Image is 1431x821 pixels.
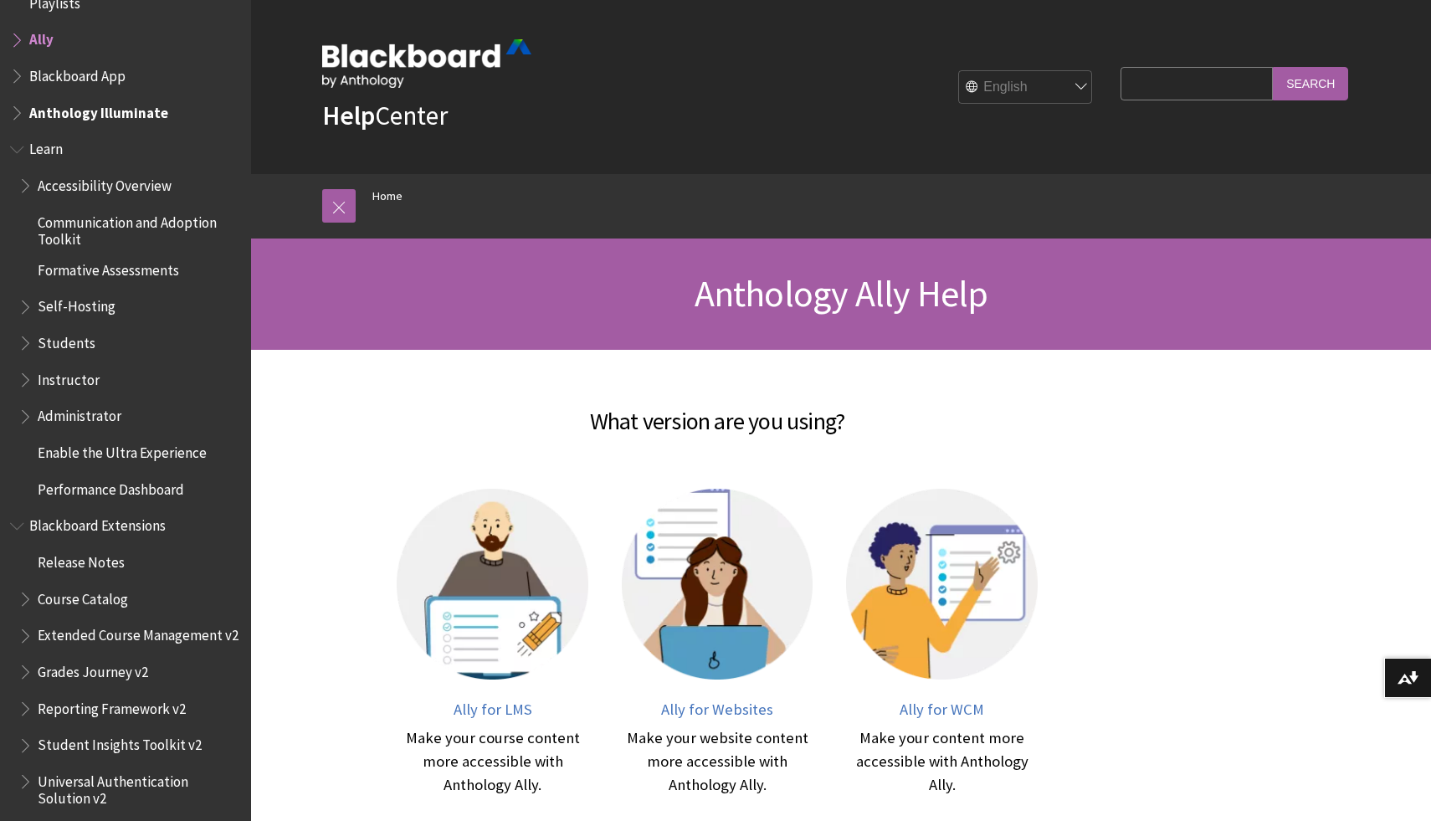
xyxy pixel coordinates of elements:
span: Extended Course Management v2 [38,622,238,644]
span: Reporting Framework v2 [38,695,186,717]
nav: Book outline for Blackboard App Help [10,62,241,90]
span: Ally for Websites [661,700,773,719]
span: Student Insights Toolkit v2 [38,731,202,754]
span: Course Catalog [38,585,128,608]
h2: What version are you using? [268,383,1167,439]
nav: Book outline for Blackboard Extensions [10,512,241,808]
span: Blackboard App [29,62,126,85]
span: Formative Assessments [38,256,179,279]
span: Accessibility Overview [38,172,172,194]
span: Blackboard Extensions [29,512,166,535]
span: Ally for LMS [454,700,532,719]
img: Ally for WCM [846,489,1038,680]
a: Ally for WCM Ally for WCM Make your content more accessible with Anthology Ally. [846,489,1038,798]
span: Anthology Illuminate [29,99,168,121]
input: Search [1273,67,1348,100]
span: Anthology Ally Help [695,270,988,316]
a: Home [372,186,403,207]
a: HelpCenter [322,99,448,132]
span: Ally for WCM [900,700,984,719]
span: Universal Authentication Solution v2 [38,767,239,807]
span: Self-Hosting [38,293,115,316]
div: Make your website content more accessible with Anthology Ally. [622,726,813,797]
nav: Book outline for Anthology Illuminate [10,99,241,127]
nav: Book outline for Blackboard Learn Help [10,136,241,504]
span: Enable the Ultra Experience [38,439,207,461]
div: Make your course content more accessible with Anthology Ally. [397,726,588,797]
span: Release Notes [38,548,125,571]
strong: Help [322,99,375,132]
select: Site Language Selector [959,71,1093,105]
div: Make your content more accessible with Anthology Ally. [846,726,1038,797]
span: Students [38,329,95,351]
img: Blackboard by Anthology [322,39,531,88]
a: Ally for LMS Make your course content more accessible with Anthology Ally. [397,489,588,798]
span: Administrator [38,403,121,425]
a: Ally for Websites Ally for Websites Make your website content more accessible with Anthology Ally. [622,489,813,798]
img: Ally for Websites [622,489,813,680]
span: Ally [29,26,54,49]
span: Grades Journey v2 [38,658,148,680]
span: Learn [29,136,63,158]
span: Instructor [38,366,100,388]
nav: Book outline for Anthology Ally Help [10,26,241,54]
span: Performance Dashboard [38,475,184,498]
span: Communication and Adoption Toolkit [38,208,239,248]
